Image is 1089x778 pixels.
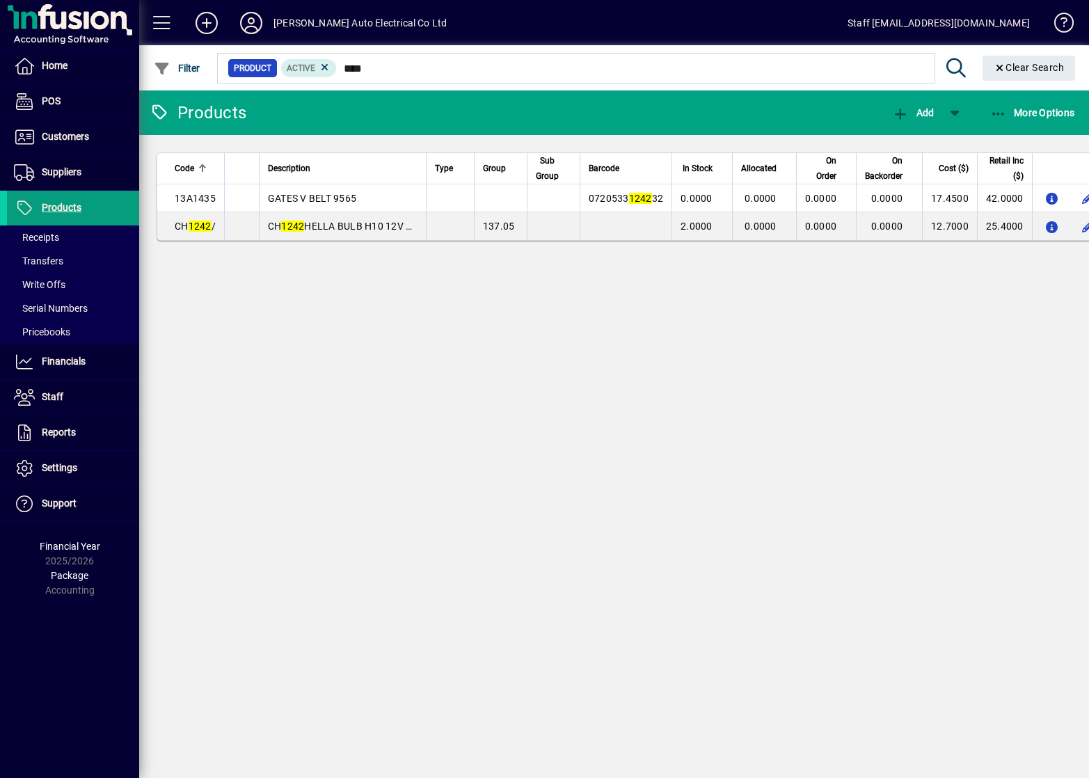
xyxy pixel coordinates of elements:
[629,193,652,204] em: 1242
[7,84,139,119] a: POS
[681,221,713,232] span: 2.0000
[7,120,139,154] a: Customers
[14,303,88,314] span: Serial Numbers
[589,161,619,176] span: Barcode
[994,62,1065,73] span: Clear Search
[268,221,426,232] span: CH HELLA BULB H10 12V 42W
[589,161,663,176] div: Barcode
[42,202,81,213] span: Products
[922,212,977,240] td: 12.7000
[805,221,837,232] span: 0.0000
[536,153,559,184] span: Sub Group
[483,161,518,176] div: Group
[805,193,837,204] span: 0.0000
[234,61,271,75] span: Product
[189,221,212,232] em: 1242
[681,161,725,176] div: In Stock
[42,427,76,438] span: Reports
[745,193,777,204] span: 0.0000
[536,153,571,184] div: Sub Group
[42,391,63,402] span: Staff
[175,193,216,204] span: 13A1435
[865,153,903,184] span: On Backorder
[229,10,273,35] button: Profile
[892,107,934,118] span: Add
[7,249,139,273] a: Transfers
[175,161,194,176] span: Code
[40,541,100,552] span: Financial Year
[939,161,969,176] span: Cost ($)
[14,232,59,243] span: Receipts
[7,49,139,84] a: Home
[42,60,67,71] span: Home
[42,95,61,106] span: POS
[848,12,1030,34] div: Staff [EMAIL_ADDRESS][DOMAIN_NAME]
[14,326,70,338] span: Pricebooks
[42,131,89,142] span: Customers
[42,166,81,177] span: Suppliers
[42,498,77,509] span: Support
[175,161,216,176] div: Code
[281,59,337,77] mat-chip: Activation Status: Active
[268,161,418,176] div: Description
[154,63,200,74] span: Filter
[281,221,304,232] em: 1242
[150,56,204,81] button: Filter
[805,153,837,184] span: On Order
[889,100,937,125] button: Add
[51,570,88,581] span: Package
[865,153,915,184] div: On Backorder
[589,193,663,204] span: 0720533 32
[683,161,713,176] span: In Stock
[268,161,310,176] span: Description
[483,161,506,176] span: Group
[273,12,447,34] div: [PERSON_NAME] Auto Electrical Co Ltd
[435,161,453,176] span: Type
[871,193,903,204] span: 0.0000
[42,356,86,367] span: Financials
[175,221,216,232] span: CH /
[268,193,356,204] span: GATES V BELT 9565
[986,153,1024,184] span: Retail Inc ($)
[987,100,1079,125] button: More Options
[7,415,139,450] a: Reports
[287,63,315,73] span: Active
[983,56,1076,81] button: Clear
[1044,3,1072,48] a: Knowledge Base
[871,221,903,232] span: 0.0000
[7,155,139,190] a: Suppliers
[741,161,777,176] span: Allocated
[745,221,777,232] span: 0.0000
[7,320,139,344] a: Pricebooks
[7,486,139,521] a: Support
[435,161,466,176] div: Type
[990,107,1075,118] span: More Options
[184,10,229,35] button: Add
[7,344,139,379] a: Financials
[977,212,1032,240] td: 25.4000
[14,279,65,290] span: Write Offs
[483,221,515,232] span: 137.05
[977,184,1032,212] td: 42.0000
[922,184,977,212] td: 17.4500
[14,255,63,267] span: Transfers
[7,225,139,249] a: Receipts
[741,161,789,176] div: Allocated
[7,380,139,415] a: Staff
[681,193,713,204] span: 0.0000
[7,451,139,486] a: Settings
[805,153,850,184] div: On Order
[150,102,246,124] div: Products
[7,296,139,320] a: Serial Numbers
[7,273,139,296] a: Write Offs
[42,462,77,473] span: Settings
